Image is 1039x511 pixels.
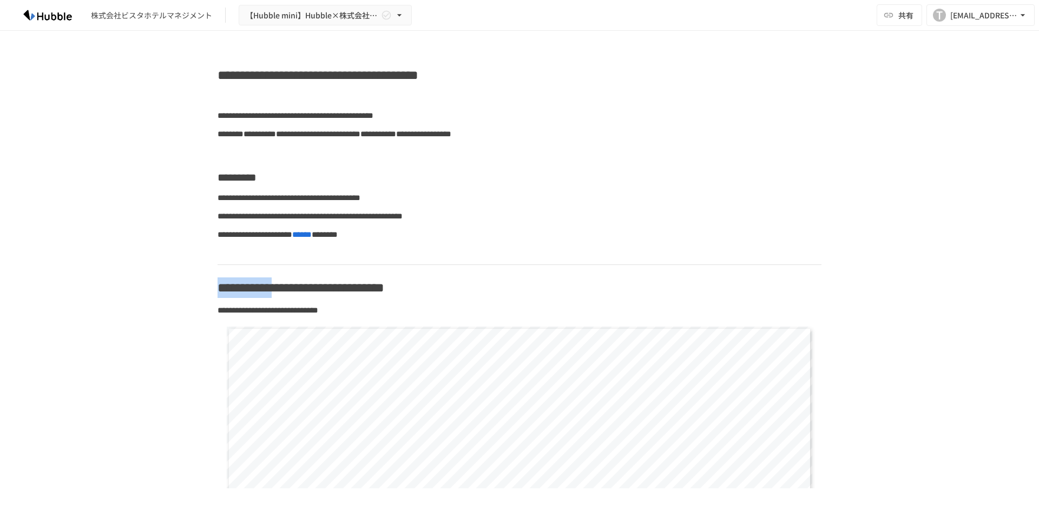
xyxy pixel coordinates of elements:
span: 共有 [898,9,913,21]
div: T [933,9,946,22]
div: [EMAIL_ADDRESS][DOMAIN_NAME] [950,9,1017,22]
span: 【Hubble mini】Hubble×株式会社ビスタホテルマネジメント様 オンボーディングプロジェクト [246,9,379,22]
button: 【Hubble mini】Hubble×株式会社ビスタホテルマネジメント様 オンボーディングプロジェクト [239,5,412,26]
img: HzDRNkGCf7KYO4GfwKnzITak6oVsp5RHeZBEM1dQFiQ [13,6,82,24]
button: 共有 [877,4,922,26]
div: 株式会社ビスタホテルマネジメント [91,10,212,21]
button: T[EMAIL_ADDRESS][DOMAIN_NAME] [926,4,1035,26]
